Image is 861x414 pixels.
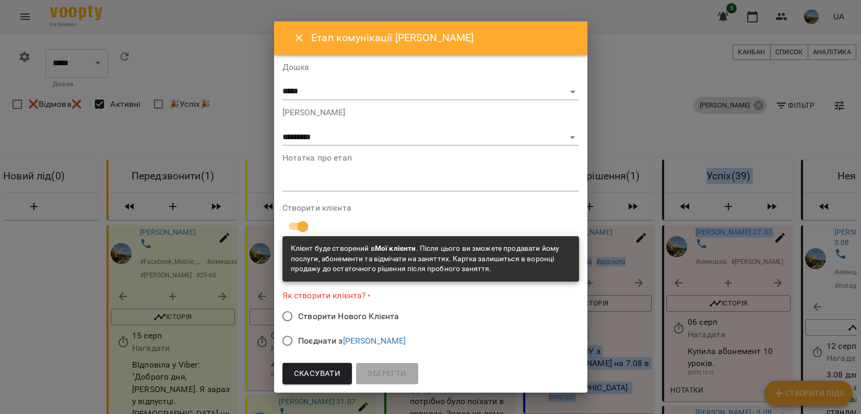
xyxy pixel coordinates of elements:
a: [PERSON_NAME] [343,336,406,346]
label: Створити клієнта [282,204,579,212]
span: Поєднати з [298,335,406,347]
b: Мої клієнти [375,244,416,252]
button: Скасувати [282,363,352,385]
label: Нотатка про етап [282,154,579,162]
span: Створити Нового Клієнта [298,310,399,323]
span: Клієнт буде створений в . Після цього ви зможете продавати йому послуги, абонементи та відмічати ... [291,244,560,273]
label: Дошка [282,63,579,71]
label: [PERSON_NAME] [282,108,579,117]
label: Як створити клієнта? [282,290,579,302]
h6: Етап комунікації [PERSON_NAME] [311,30,574,46]
span: Скасувати [294,367,341,381]
button: Close [287,26,312,51]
